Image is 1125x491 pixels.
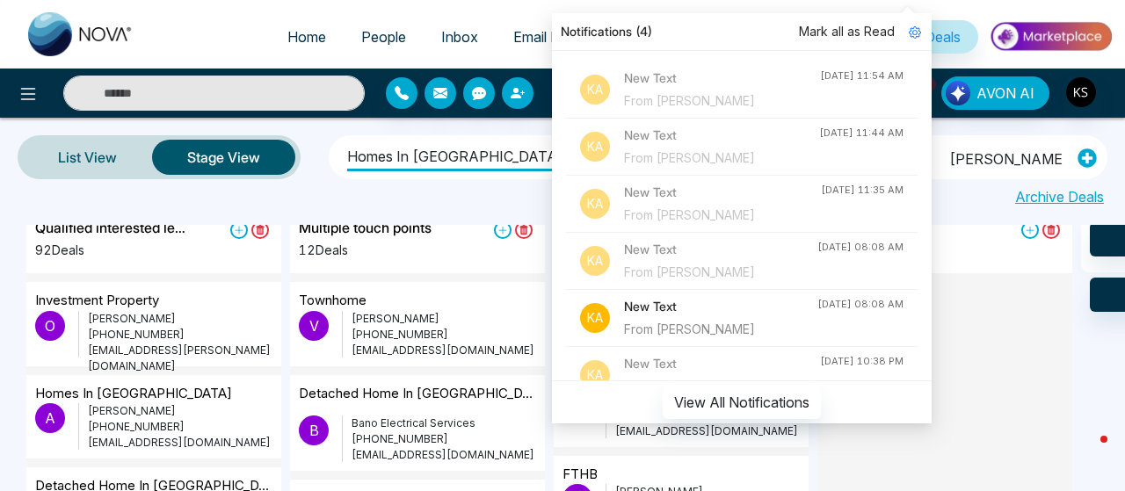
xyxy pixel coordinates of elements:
p: FTHB [562,465,598,485]
img: Market-place.gif [987,17,1114,56]
a: People [344,20,424,54]
li: Homes in [GEOGRAPHIC_DATA] [347,139,562,171]
a: Email Marketing [496,20,630,54]
h4: New Text [624,354,820,373]
a: Deals [907,20,978,54]
p: A [35,403,65,433]
div: [DATE] 08:08 AM [817,297,904,312]
h4: New Text [624,126,819,145]
p: [PHONE_NUMBER] [352,431,536,447]
button: AVON AI [941,76,1049,110]
a: Archive Deals [1015,186,1104,207]
div: From [PERSON_NAME] [624,148,819,168]
div: From [PERSON_NAME] [624,91,820,111]
div: [DATE] 11:44 AM [819,126,904,141]
div: [DATE] 08:08 AM [817,240,904,255]
p: Ka [580,246,610,276]
p: [PERSON_NAME] [88,403,272,419]
img: Nova CRM Logo [28,12,134,56]
div: From [PERSON_NAME] [624,263,817,282]
button: View All Notifications [663,386,821,419]
p: Bano Electrical Services [352,415,536,431]
span: AVON AI [976,83,1034,104]
h5: Qualified interested leads [35,220,189,236]
h4: New Text [624,183,821,202]
a: Inbox [424,20,496,54]
div: [DATE] 11:35 AM [821,183,904,198]
p: [EMAIL_ADDRESS][DOMAIN_NAME] [88,435,272,451]
div: From [PERSON_NAME] [624,206,821,225]
p: Detached home in [GEOGRAPHIC_DATA] [299,384,536,404]
a: View All Notifications [663,394,821,408]
h4: New Text [624,240,817,259]
img: Lead Flow [946,81,970,105]
span: Email Marketing [513,28,613,46]
span: People [361,28,406,46]
p: [PERSON_NAME] [352,311,536,327]
p: [PHONE_NUMBER] [88,327,272,343]
div: [DATE] 10:38 PM [820,354,904,369]
p: [EMAIL_ADDRESS][DOMAIN_NAME] [352,343,536,358]
h4: New Text [624,297,817,316]
div: From [PERSON_NAME] [624,377,820,396]
p: 12 Deals [299,241,432,259]
a: Home [270,20,344,54]
p: Ka [580,360,610,390]
div: Notifications (4) [552,13,932,51]
span: Home [287,28,326,46]
p: [EMAIL_ADDRESS][DOMAIN_NAME] [352,447,536,463]
span: Mark all as Read [799,22,895,41]
button: Stage View [152,140,295,175]
div: From [PERSON_NAME] [624,320,817,339]
a: List View [23,136,152,178]
li: [PERSON_NAME] [949,141,1068,171]
p: [EMAIL_ADDRESS][PERSON_NAME][DOMAIN_NAME] [88,343,272,374]
p: O [35,311,65,341]
p: [PERSON_NAME] [88,311,272,327]
div: [DATE] 11:54 AM [820,69,904,83]
h5: Multiple touch points [299,220,432,236]
p: Ka [580,189,610,219]
p: B [299,415,329,445]
p: 92 Deals [35,241,189,259]
p: [PHONE_NUMBER] [352,327,536,343]
p: [EMAIL_ADDRESS][DOMAIN_NAME] [615,423,800,439]
p: [PHONE_NUMBER] [88,419,272,435]
p: Townhome [299,291,367,311]
span: Inbox [441,28,478,46]
p: Ka [580,75,610,105]
p: Investment property [35,291,159,311]
p: Homes in [GEOGRAPHIC_DATA] [35,384,232,404]
p: V [299,311,329,341]
p: Ka [580,132,610,162]
iframe: Intercom live chat [1065,431,1107,473]
span: Deals [925,28,961,46]
img: User Avatar [1066,77,1096,107]
h4: New Text [624,69,820,88]
p: Ka [580,303,610,333]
